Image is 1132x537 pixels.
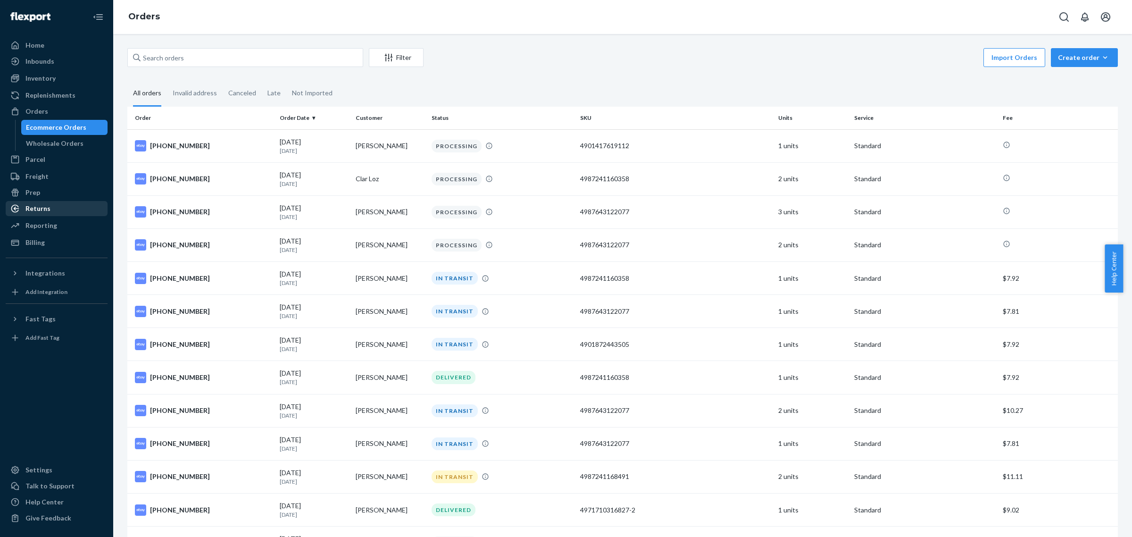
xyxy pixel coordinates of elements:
[774,328,850,361] td: 1 units
[580,406,771,415] div: 4987643122077
[280,180,348,188] p: [DATE]
[25,91,75,100] div: Replenishments
[128,11,160,22] a: Orders
[280,269,348,287] div: [DATE]
[774,195,850,228] td: 3 units
[280,302,348,320] div: [DATE]
[352,494,428,527] td: [PERSON_NAME]
[6,54,108,69] a: Inbounds
[10,12,50,22] img: Flexport logo
[774,427,850,460] td: 1 units
[352,295,428,328] td: [PERSON_NAME]
[854,207,995,217] p: Standard
[580,307,771,316] div: 4987643122077
[25,497,64,507] div: Help Center
[432,239,482,252] div: PROCESSING
[135,173,272,185] div: [PHONE_NUMBER]
[1051,48,1118,67] button: Create order
[25,155,45,164] div: Parcel
[352,394,428,427] td: [PERSON_NAME]
[432,206,482,218] div: PROCESSING
[21,136,108,151] a: Wholesale Orders
[25,107,48,116] div: Orders
[774,361,850,394] td: 1 units
[854,174,995,184] p: Standard
[580,207,771,217] div: 4987643122077
[999,328,1118,361] td: $7.92
[25,41,44,50] div: Home
[774,129,850,162] td: 1 units
[999,107,1118,129] th: Fee
[280,147,348,155] p: [DATE]
[25,288,67,296] div: Add Integration
[25,314,56,324] div: Fast Tags
[127,107,276,129] th: Order
[356,114,424,122] div: Customer
[6,266,108,281] button: Integrations
[6,495,108,510] a: Help Center
[6,285,108,300] a: Add Integration
[352,460,428,493] td: [PERSON_NAME]
[280,501,348,519] div: [DATE]
[854,141,995,151] p: Standard
[135,206,272,218] div: [PHONE_NUMBER]
[369,48,424,67] button: Filter
[280,279,348,287] p: [DATE]
[280,336,348,353] div: [DATE]
[352,129,428,162] td: [PERSON_NAME]
[135,339,272,350] div: [PHONE_NUMBER]
[135,471,272,482] div: [PHONE_NUMBER]
[854,505,995,515] p: Standard
[135,239,272,251] div: [PHONE_NUMBER]
[580,240,771,250] div: 4987643122077
[850,107,999,129] th: Service
[135,438,272,449] div: [PHONE_NUMBER]
[854,240,995,250] p: Standard
[1058,53,1111,62] div: Create order
[1105,244,1123,293] button: Help Center
[127,48,363,67] input: Search orders
[352,262,428,295] td: [PERSON_NAME]
[25,57,54,66] div: Inbounds
[25,204,50,213] div: Returns
[280,411,348,420] p: [DATE]
[280,170,348,188] div: [DATE]
[6,169,108,184] a: Freight
[292,81,333,105] div: Not Imported
[999,295,1118,328] td: $7.81
[276,107,352,129] th: Order Date
[352,361,428,394] td: [PERSON_NAME]
[983,48,1045,67] button: Import Orders
[135,405,272,416] div: [PHONE_NUMBER]
[6,462,108,478] a: Settings
[6,104,108,119] a: Orders
[352,228,428,261] td: [PERSON_NAME]
[25,74,56,83] div: Inventory
[6,71,108,86] a: Inventory
[25,481,75,491] div: Talk to Support
[774,494,850,527] td: 1 units
[6,235,108,250] a: Billing
[854,439,995,448] p: Standard
[854,406,995,415] p: Standard
[580,141,771,151] div: 4901417619112
[280,312,348,320] p: [DATE]
[580,340,771,349] div: 4901872443505
[280,137,348,155] div: [DATE]
[999,460,1118,493] td: $11.11
[999,262,1118,295] td: $7.92
[135,306,272,317] div: [PHONE_NUMBER]
[774,460,850,493] td: 2 units
[280,468,348,486] div: [DATE]
[774,162,850,195] td: 2 units
[580,505,771,515] div: 4971710316827-2
[999,361,1118,394] td: $7.92
[25,334,59,342] div: Add Fast Tag
[774,262,850,295] td: 1 units
[280,402,348,420] div: [DATE]
[352,427,428,460] td: [PERSON_NAME]
[854,340,995,349] p: Standard
[280,511,348,519] p: [DATE]
[25,238,45,247] div: Billing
